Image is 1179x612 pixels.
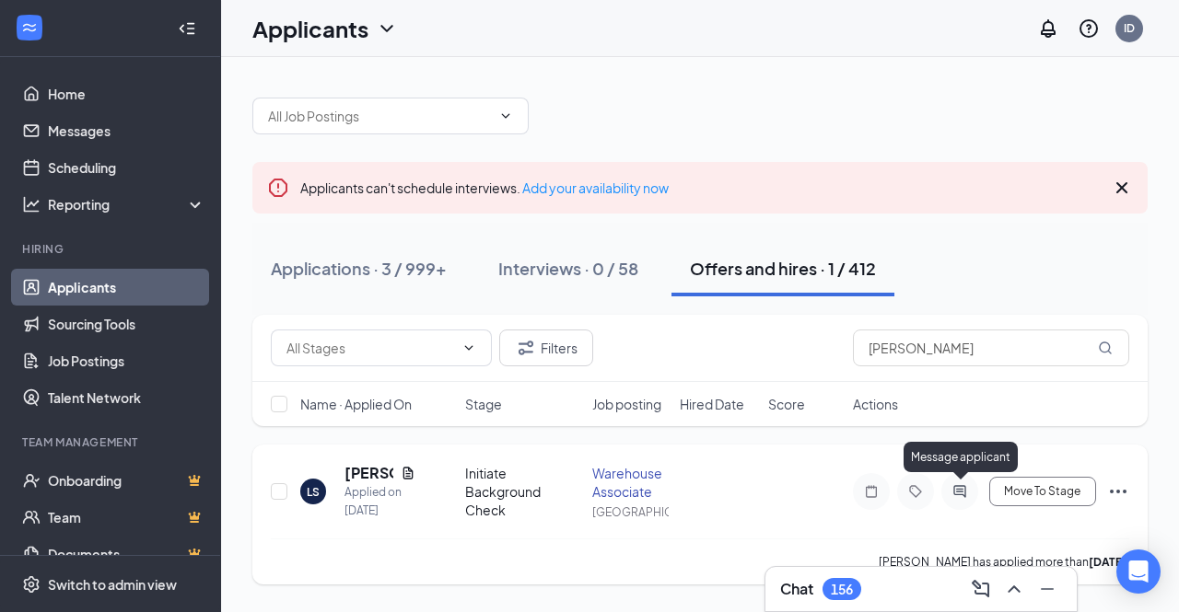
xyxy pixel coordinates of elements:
svg: QuestionInfo [1078,17,1100,40]
svg: Document [401,466,415,480]
a: Applicants [48,269,205,306]
svg: Ellipses [1107,480,1129,502]
div: Applied on [DATE] [344,483,415,520]
a: TeamCrown [48,499,205,536]
a: Messages [48,112,205,149]
div: Warehouse Associate [592,464,670,501]
svg: MagnifyingGlass [1098,341,1113,355]
svg: Note [860,484,882,499]
span: Score [768,395,805,413]
svg: Collapse [178,19,196,38]
div: Applications · 3 / 999+ [271,257,447,280]
button: ChevronUp [999,574,1029,604]
h1: Applicants [252,13,368,44]
a: DocumentsCrown [48,536,205,572]
svg: ChevronDown [498,109,513,123]
div: Team Management [22,434,202,450]
a: Scheduling [48,149,205,186]
button: Move To Stage [989,477,1096,506]
span: Name · Applied On [300,395,412,413]
div: Reporting [48,195,206,214]
svg: Tag [905,484,927,499]
button: Filter Filters [499,329,593,366]
svg: ChevronDown [461,341,476,355]
button: ComposeMessage [966,574,996,604]
a: Home [48,75,205,112]
span: Actions [853,395,898,413]
a: Sourcing Tools [48,306,205,342]
svg: Minimize [1036,578,1058,600]
svg: Error [267,177,289,199]
h3: Chat [780,579,813,599]
span: Move To Stage [1004,485,1080,498]
div: Hiring [22,241,202,257]
div: Message applicant [904,442,1018,472]
span: Hired Date [680,395,744,413]
div: 156 [831,582,853,597]
button: Minimize [1033,574,1062,604]
div: LS [307,484,320,500]
svg: Settings [22,575,41,594]
div: Initiate Background Check [465,464,580,519]
svg: Filter [515,337,537,359]
div: Offers and hires · 1 / 412 [690,257,876,280]
input: All Stages [286,338,454,358]
span: Applicants can't schedule interviews. [300,179,669,196]
div: [GEOGRAPHIC_DATA] [592,504,670,520]
svg: Analysis [22,195,41,214]
div: Interviews · 0 / 58 [498,257,638,280]
svg: ComposeMessage [970,578,992,600]
svg: WorkstreamLogo [20,18,39,37]
div: ID [1124,20,1135,36]
b: [DATE] [1089,555,1126,569]
svg: Cross [1111,177,1133,199]
div: Switch to admin view [48,575,177,594]
h5: [PERSON_NAME] [344,463,393,483]
p: [PERSON_NAME] has applied more than . [879,554,1129,570]
svg: ActiveChat [949,484,971,499]
input: All Job Postings [268,106,491,126]
a: Add your availability now [522,179,669,196]
a: Talent Network [48,379,205,416]
span: Job posting [592,395,661,413]
svg: Notifications [1037,17,1059,40]
div: Open Intercom Messenger [1116,549,1161,594]
span: Stage [465,395,502,413]
svg: ChevronDown [376,17,398,40]
a: Job Postings [48,342,205,379]
svg: ChevronUp [1003,578,1025,600]
input: Search in offers and hires [853,329,1129,366]
a: OnboardingCrown [48,462,205,499]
